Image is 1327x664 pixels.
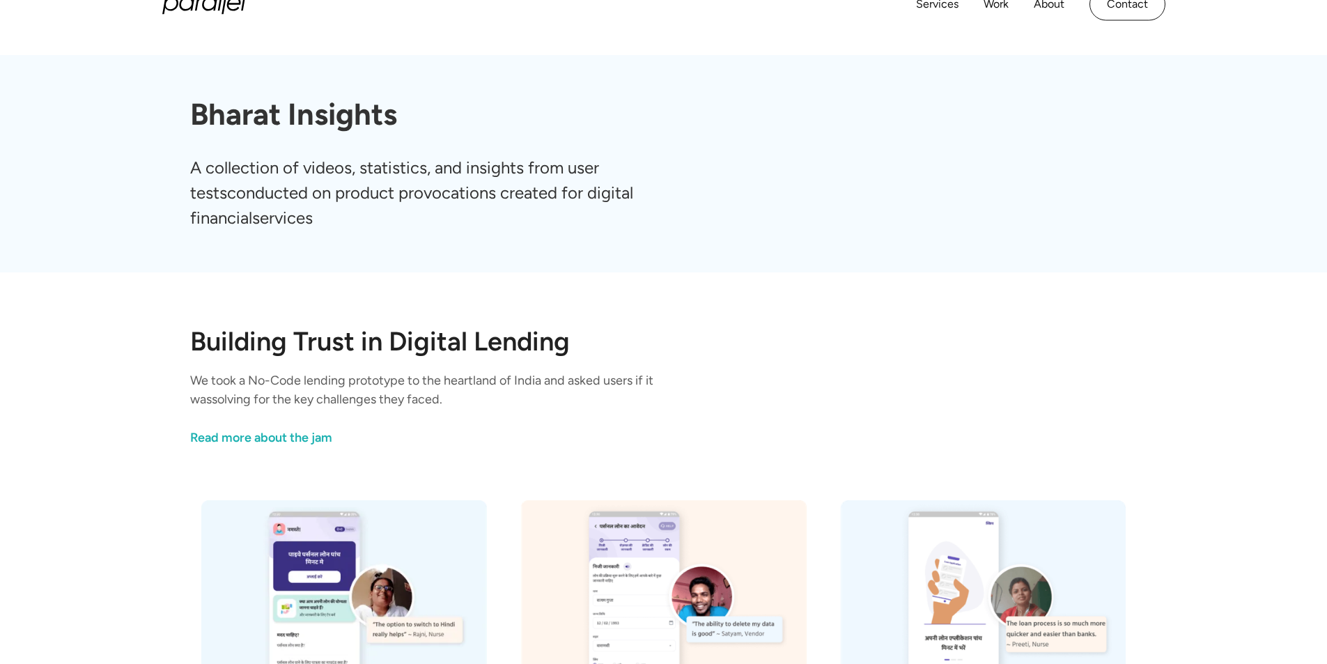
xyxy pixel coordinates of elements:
h2: Building Trust in Digital Lending [190,328,1138,355]
div: Read more about the jam [190,428,332,447]
h1: Bharat Insights [190,97,1138,133]
a: link [190,428,711,447]
p: A collection of videos, statistics, and insights from user testsconducted on product provocations... [190,155,688,231]
p: We took a No-Code lending prototype to the heartland of India and asked users if it wassolving fo... [190,371,711,409]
